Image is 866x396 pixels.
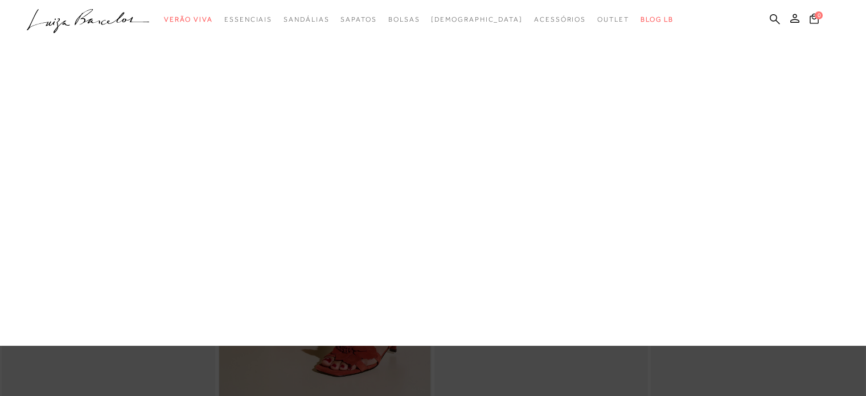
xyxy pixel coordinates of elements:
[534,15,586,23] span: Acessórios
[597,9,629,30] a: categoryNavScreenReaderText
[164,15,213,23] span: Verão Viva
[164,9,213,30] a: categoryNavScreenReaderText
[806,13,822,28] button: 0
[388,9,420,30] a: categoryNavScreenReaderText
[284,15,329,23] span: Sandálias
[388,15,420,23] span: Bolsas
[340,15,376,23] span: Sapatos
[224,9,272,30] a: categoryNavScreenReaderText
[815,11,823,19] span: 0
[641,9,674,30] a: BLOG LB
[534,9,586,30] a: categoryNavScreenReaderText
[597,15,629,23] span: Outlet
[431,15,523,23] span: [DEMOGRAPHIC_DATA]
[224,15,272,23] span: Essenciais
[340,9,376,30] a: categoryNavScreenReaderText
[284,9,329,30] a: categoryNavScreenReaderText
[641,15,674,23] span: BLOG LB
[431,9,523,30] a: noSubCategoriesText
